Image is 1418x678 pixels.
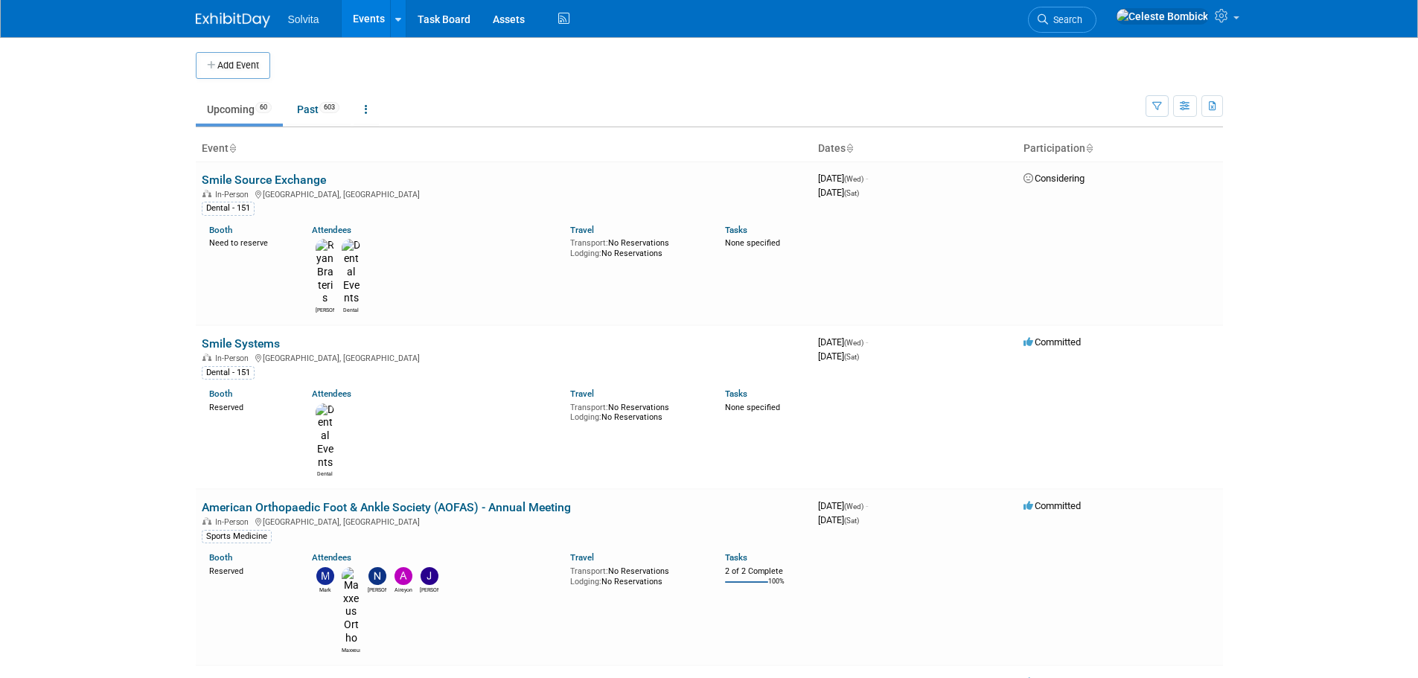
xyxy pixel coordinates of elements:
[570,388,594,399] a: Travel
[312,388,351,399] a: Attendees
[844,353,859,361] span: (Sat)
[420,585,438,594] div: Jeremy Wofford
[395,567,412,585] img: Aireyon Guy
[319,102,339,113] span: 603
[818,351,859,362] span: [DATE]
[229,142,236,154] a: Sort by Event Name
[844,517,859,525] span: (Sat)
[202,517,211,525] img: In-Person Event
[209,225,232,235] a: Booth
[844,189,859,197] span: (Sat)
[818,514,859,525] span: [DATE]
[202,530,272,543] div: Sports Medicine
[215,517,253,527] span: In-Person
[1018,136,1223,161] th: Participation
[215,354,253,363] span: In-Person
[818,336,868,348] span: [DATE]
[725,552,747,563] a: Tasks
[202,173,326,187] a: Smile Source Exchange
[202,190,211,197] img: In-Person Event
[725,388,747,399] a: Tasks
[215,190,253,199] span: In-Person
[316,469,334,478] div: Dental Events
[725,566,806,577] div: 2 of 2 Complete
[209,235,290,249] div: Need to reserve
[570,412,601,422] span: Lodging:
[288,13,319,25] span: Solvita
[1023,173,1085,184] span: Considering
[342,567,360,645] img: Maxxeus Ortho
[202,354,211,361] img: In-Person Event
[316,403,334,470] img: Dental Events
[342,239,360,305] img: Dental Events
[316,305,334,314] div: Ryan Brateris
[394,585,412,594] div: Aireyon Guy
[196,95,283,124] a: Upcoming60
[844,502,863,511] span: (Wed)
[342,305,360,314] div: Dental Events
[316,585,334,594] div: Mark Cassani
[1023,500,1081,511] span: Committed
[570,225,594,235] a: Travel
[1023,336,1081,348] span: Committed
[312,552,351,563] a: Attendees
[844,339,863,347] span: (Wed)
[342,645,360,654] div: Maxxeus Ortho
[202,500,571,514] a: American Orthopaedic Foot & Ankle Society (AOFAS) - Annual Meeting
[866,500,868,511] span: -
[316,239,334,305] img: Ryan Brateris
[196,52,270,79] button: Add Event
[768,578,785,598] td: 100%
[866,173,868,184] span: -
[312,225,351,235] a: Attendees
[570,249,601,258] span: Lodging:
[368,567,386,585] img: Nate Myer
[196,13,270,28] img: ExhibitDay
[209,552,232,563] a: Booth
[570,400,703,423] div: No Reservations No Reservations
[316,567,334,585] img: Mark Cassani
[1028,7,1096,33] a: Search
[812,136,1018,161] th: Dates
[202,515,806,527] div: [GEOGRAPHIC_DATA], [GEOGRAPHIC_DATA]
[846,142,853,154] a: Sort by Start Date
[1048,14,1082,25] span: Search
[202,336,280,351] a: Smile Systems
[202,366,255,380] div: Dental - 151
[421,567,438,585] img: Jeremy Wofford
[570,238,608,248] span: Transport:
[209,400,290,413] div: Reserved
[286,95,351,124] a: Past603
[725,403,780,412] span: None specified
[570,566,608,576] span: Transport:
[1085,142,1093,154] a: Sort by Participation Type
[209,388,232,399] a: Booth
[818,187,859,198] span: [DATE]
[202,351,806,363] div: [GEOGRAPHIC_DATA], [GEOGRAPHIC_DATA]
[570,235,703,258] div: No Reservations No Reservations
[725,225,747,235] a: Tasks
[570,577,601,586] span: Lodging:
[196,136,812,161] th: Event
[1116,8,1209,25] img: Celeste Bombick
[866,336,868,348] span: -
[368,585,386,594] div: Nate Myer
[255,102,272,113] span: 60
[570,552,594,563] a: Travel
[725,238,780,248] span: None specified
[818,500,868,511] span: [DATE]
[818,173,868,184] span: [DATE]
[570,563,703,586] div: No Reservations No Reservations
[570,403,608,412] span: Transport:
[209,563,290,577] div: Reserved
[202,188,806,199] div: [GEOGRAPHIC_DATA], [GEOGRAPHIC_DATA]
[844,175,863,183] span: (Wed)
[202,202,255,215] div: Dental - 151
